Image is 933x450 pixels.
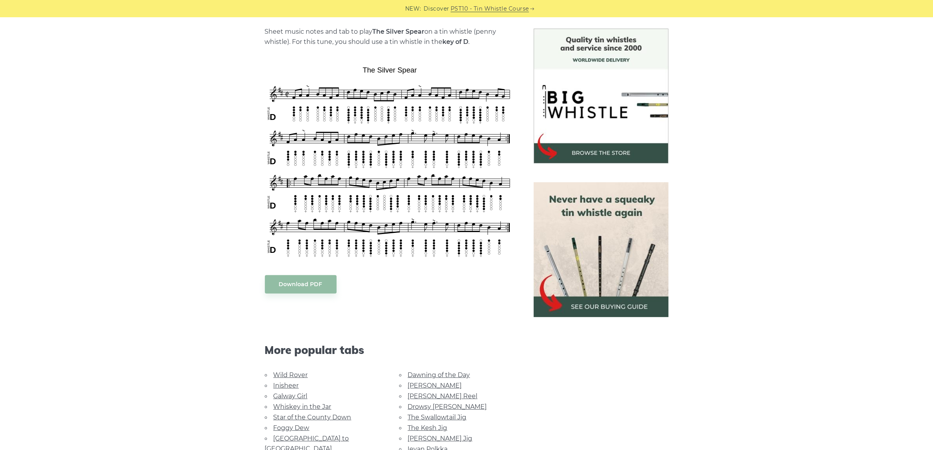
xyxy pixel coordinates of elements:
[424,4,449,13] span: Discover
[408,403,487,410] a: Drowsy [PERSON_NAME]
[408,392,478,400] a: [PERSON_NAME] Reel
[265,343,515,357] span: More popular tabs
[405,4,421,13] span: NEW:
[408,414,467,421] a: The Swallowtail Jig
[265,27,515,47] p: Sheet music notes and tab to play on a tin whistle (penny whistle). For this tune, you should use...
[274,414,351,421] a: Star of the County Down
[274,382,299,389] a: Inisheer
[443,38,469,45] strong: key of D
[274,424,310,432] a: Foggy Dew
[274,403,332,410] a: Whiskey in the Jar
[408,382,462,389] a: [PERSON_NAME]
[534,182,668,317] img: tin whistle buying guide
[534,29,668,163] img: BigWhistle Tin Whistle Store
[274,392,308,400] a: Galway Girl
[408,371,470,379] a: Dawning of the Day
[265,275,337,294] a: Download PDF
[373,28,425,35] strong: The Silver Spear
[265,63,515,259] img: The Silver Spear Tin Whistle Tabs & Sheet Music
[408,424,447,432] a: The Kesh Jig
[408,435,473,442] a: [PERSON_NAME] Jig
[451,4,529,13] a: PST10 - Tin Whistle Course
[274,371,308,379] a: Wild Rover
